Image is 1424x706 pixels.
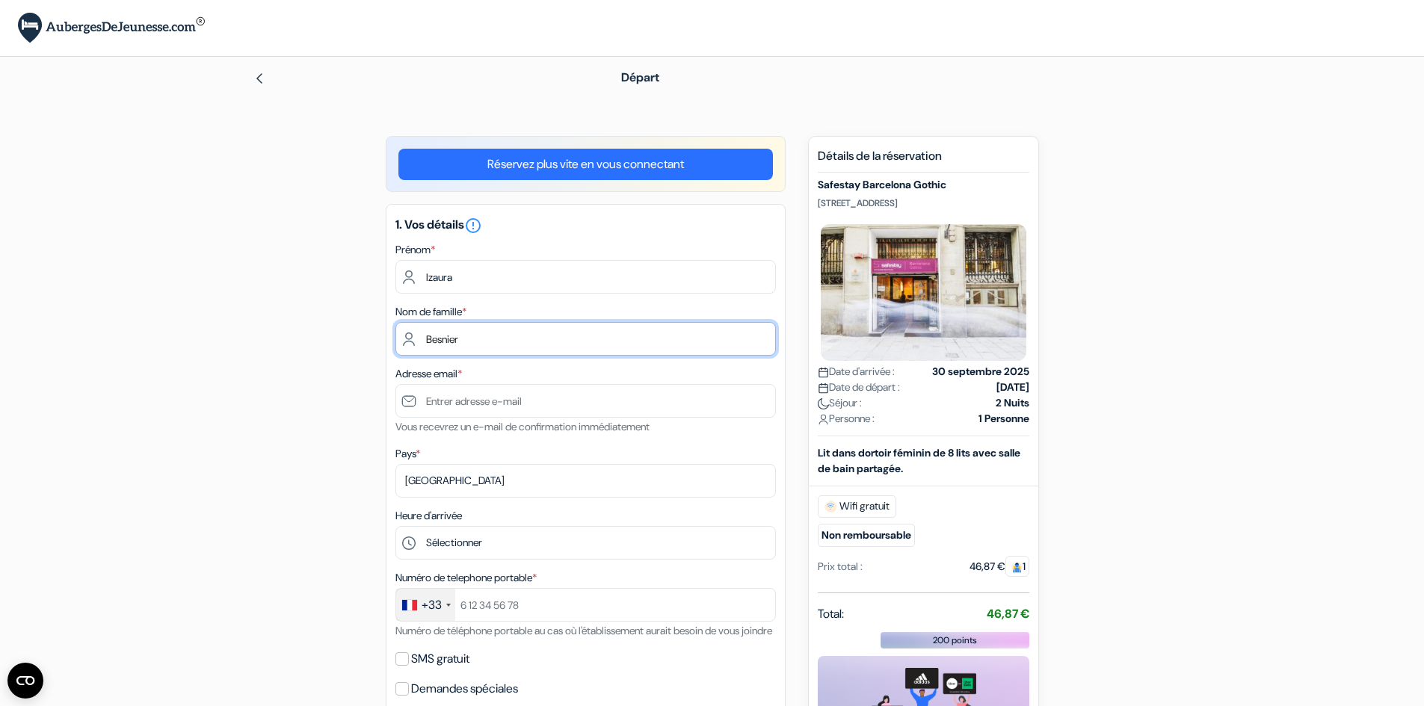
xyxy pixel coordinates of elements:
span: Wifi gratuit [818,495,896,518]
img: calendar.svg [818,367,829,378]
strong: 1 Personne [978,411,1029,427]
label: Numéro de telephone portable [395,570,537,586]
small: Vous recevrez un e-mail de confirmation immédiatement [395,420,650,433]
label: Prénom [395,242,435,258]
img: AubergesDeJeunesse.com [18,13,205,43]
input: 6 12 34 56 78 [395,588,776,622]
div: France: +33 [396,589,455,621]
img: guest.svg [1011,562,1023,573]
div: +33 [422,596,442,614]
i: error_outline [464,217,482,235]
b: Lit dans dortoir féminin de 8 lits avec salle de bain partagée. [818,446,1020,475]
img: moon.svg [818,398,829,409]
span: Départ [621,69,659,85]
div: 46,87 € [970,559,1029,575]
span: Total: [818,605,844,623]
span: Personne : [818,411,875,427]
span: Séjour : [818,395,862,411]
div: Prix total : [818,559,863,575]
span: 200 points [933,634,977,647]
a: error_outline [464,217,482,232]
small: Non remboursable [818,524,915,547]
h5: Détails de la réservation [818,149,1029,173]
strong: 46,87 € [987,606,1029,622]
img: calendar.svg [818,383,829,394]
label: SMS gratuit [411,648,469,669]
a: Réservez plus vite en vous connectant [398,149,773,180]
label: Demandes spéciales [411,678,518,699]
span: 1 [1005,556,1029,577]
input: Entrer adresse e-mail [395,384,776,418]
small: Numéro de téléphone portable au cas où l'établissement aurait besoin de vous joindre [395,624,772,637]
h5: 1. Vos détails [395,217,776,235]
span: Date d'arrivée : [818,364,895,380]
strong: [DATE] [996,380,1029,395]
label: Heure d'arrivée [395,508,462,524]
input: Entrer le nom de famille [395,322,776,356]
img: left_arrow.svg [253,72,265,84]
img: free_wifi.svg [824,501,836,513]
label: Pays [395,446,420,462]
p: [STREET_ADDRESS] [818,197,1029,209]
img: user_icon.svg [818,414,829,425]
h5: Safestay Barcelona Gothic [818,179,1029,191]
input: Entrez votre prénom [395,260,776,294]
label: Nom de famille [395,304,466,320]
button: Ouvrir le widget CMP [7,663,43,699]
strong: 2 Nuits [996,395,1029,411]
strong: 30 septembre 2025 [932,364,1029,380]
label: Adresse email [395,366,462,382]
span: Date de départ : [818,380,900,395]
